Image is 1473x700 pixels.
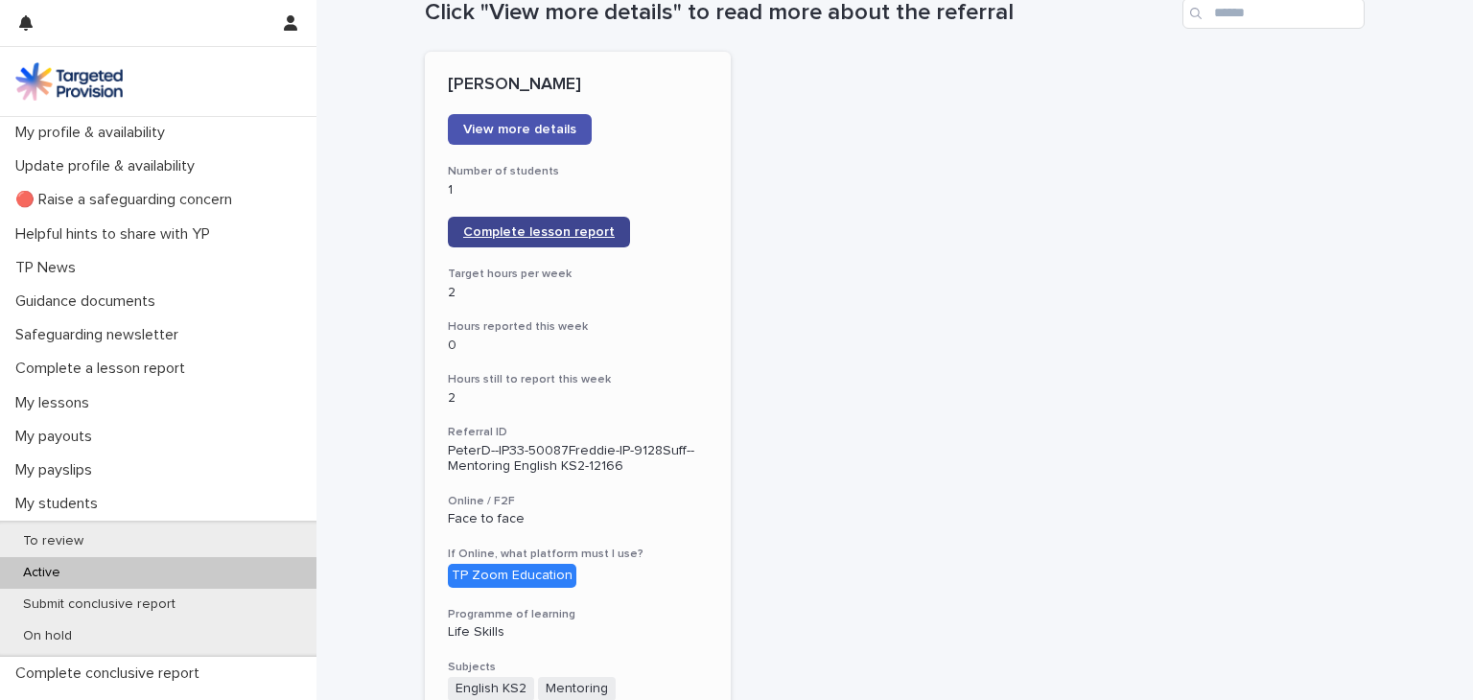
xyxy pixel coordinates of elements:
p: PeterD--IP33-50087Freddie-IP-9128Suff--Mentoring English KS2-12166 [448,443,708,476]
p: 2 [448,285,708,301]
p: My lessons [8,394,105,412]
p: To review [8,533,99,549]
p: Guidance documents [8,292,171,311]
p: On hold [8,628,87,644]
span: View more details [463,123,576,136]
p: 🔴 Raise a safeguarding concern [8,191,247,209]
p: Update profile & availability [8,157,210,175]
p: Life Skills [448,624,708,641]
p: Safeguarding newsletter [8,326,194,344]
p: TP News [8,259,91,277]
h3: Subjects [448,660,708,675]
p: My payouts [8,428,107,446]
p: Helpful hints to share with YP [8,225,225,244]
p: Face to face [448,511,708,527]
a: View more details [448,114,592,145]
p: [PERSON_NAME] [448,75,708,96]
h3: Online / F2F [448,494,708,509]
p: My profile & availability [8,124,180,142]
div: TP Zoom Education [448,564,576,588]
a: Complete lesson report [448,217,630,247]
p: Complete conclusive report [8,665,215,683]
p: Submit conclusive report [8,596,191,613]
p: Active [8,565,76,581]
p: 0 [448,338,708,354]
p: My payslips [8,461,107,479]
h3: Programme of learning [448,607,708,622]
h3: Hours still to report this week [448,372,708,387]
h3: Referral ID [448,425,708,440]
p: My students [8,495,113,513]
h3: Hours reported this week [448,319,708,335]
p: 1 [448,182,708,198]
p: 2 [448,390,708,407]
h3: Number of students [448,164,708,179]
h3: Target hours per week [448,267,708,282]
img: M5nRWzHhSzIhMunXDL62 [15,62,123,101]
p: Complete a lesson report [8,360,200,378]
span: Complete lesson report [463,225,615,239]
h3: If Online, what platform must I use? [448,547,708,562]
